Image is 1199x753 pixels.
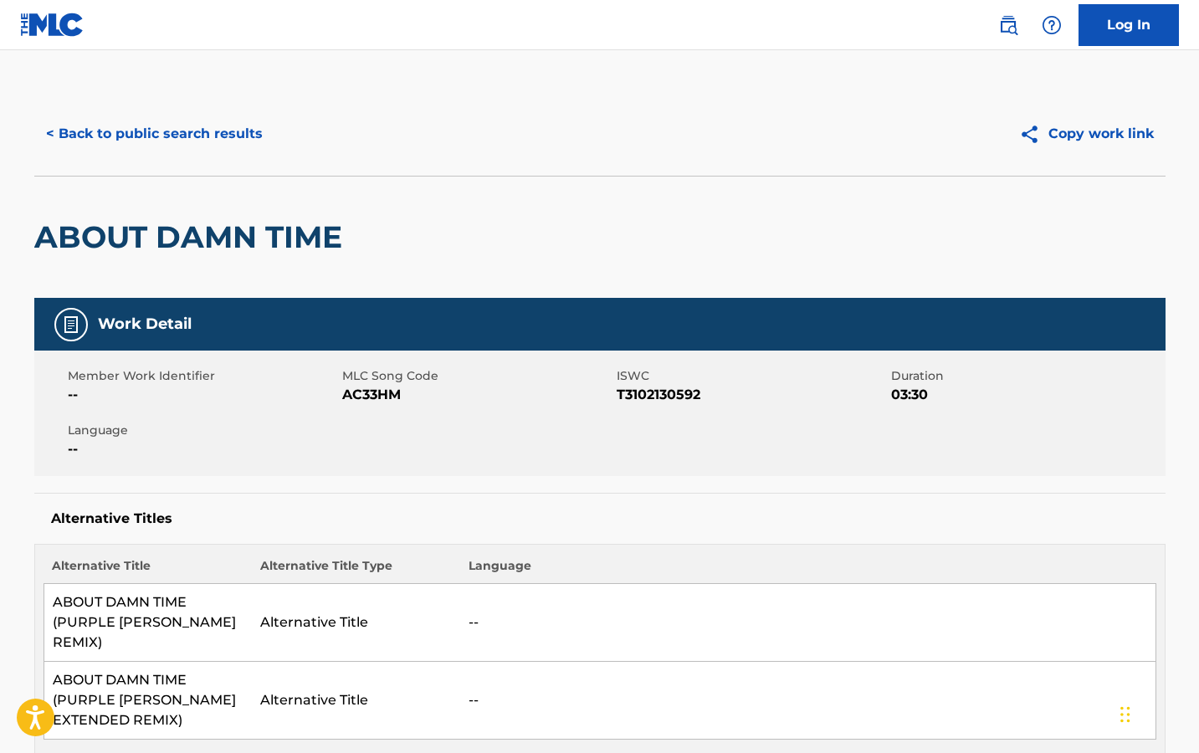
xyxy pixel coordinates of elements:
img: help [1042,15,1062,35]
div: Help [1035,8,1068,42]
button: Copy work link [1007,113,1166,155]
span: -- [68,385,338,405]
img: Work Detail [61,315,81,335]
div: Drag [1120,689,1130,740]
iframe: Chat Widget [1115,673,1199,753]
span: Member Work Identifier [68,367,338,385]
td: Alternative Title [252,584,460,662]
td: Alternative Title [252,662,460,740]
a: Public Search [991,8,1025,42]
span: MLC Song Code [342,367,612,385]
a: Log In [1079,4,1179,46]
td: -- [460,662,1155,740]
td: ABOUT DAMN TIME (PURPLE [PERSON_NAME] REMIX) [44,584,252,662]
span: T3102130592 [617,385,887,405]
td: -- [460,584,1155,662]
h2: ABOUT DAMN TIME [34,218,351,256]
span: Duration [891,367,1161,385]
h5: Work Detail [98,315,192,334]
iframe: Resource Center [1152,494,1199,629]
span: 03:30 [891,385,1161,405]
span: AC33HM [342,385,612,405]
span: -- [68,439,338,459]
img: Copy work link [1019,124,1048,145]
h5: Alternative Titles [51,510,1149,527]
th: Alternative Title [44,557,252,584]
img: MLC Logo [20,13,85,37]
td: ABOUT DAMN TIME (PURPLE [PERSON_NAME] EXTENDED REMIX) [44,662,252,740]
button: < Back to public search results [34,113,274,155]
span: ISWC [617,367,887,385]
th: Language [460,557,1155,584]
th: Alternative Title Type [252,557,460,584]
span: Language [68,422,338,439]
img: search [998,15,1018,35]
